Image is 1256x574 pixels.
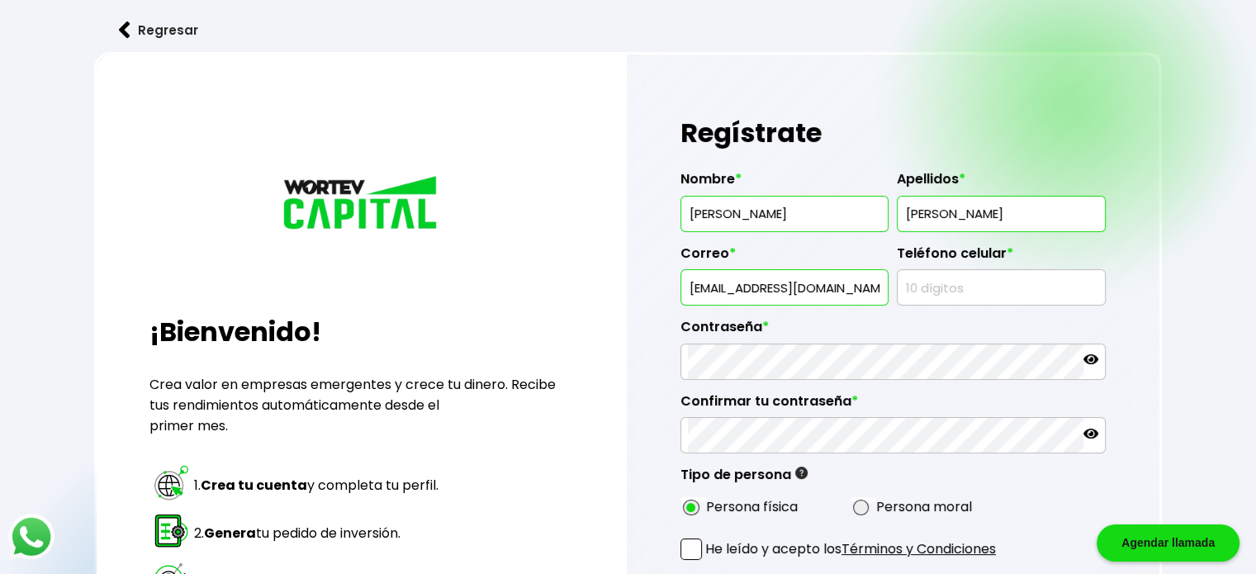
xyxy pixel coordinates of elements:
input: 10 dígitos [904,270,1097,305]
label: Contraseña [680,319,1106,344]
label: Confirmar tu contraseña [680,393,1106,418]
p: He leído y acepto los [705,538,996,559]
td: 1. y completa tu perfil. [193,463,443,509]
strong: Crea tu cuenta [201,476,307,495]
img: logos_whatsapp-icon.242b2217.svg [8,514,55,560]
h1: Regístrate [680,108,1106,158]
label: Teléfono celular [897,245,1105,270]
img: paso 2 [152,511,191,550]
img: paso 1 [152,463,191,502]
strong: Genera [204,524,256,543]
a: flecha izquierdaRegresar [94,8,1162,52]
label: Persona moral [876,496,972,517]
p: Crea valor en empresas emergentes y crece tu dinero. Recibe tus rendimientos automáticamente desd... [149,374,573,436]
img: logo_wortev_capital [279,173,444,235]
label: Apellidos [897,171,1105,196]
button: Regresar [94,8,223,52]
a: Términos y Condiciones [841,539,996,558]
div: Agendar llamada [1097,524,1239,562]
label: Correo [680,245,889,270]
label: Tipo de persona [680,467,808,491]
label: Nombre [680,171,889,196]
input: inversionista@gmail.com [688,270,881,305]
label: Persona física [706,496,798,517]
td: 2. tu pedido de inversión. [193,510,443,557]
img: flecha izquierda [119,21,130,39]
h2: ¡Bienvenido! [149,312,573,352]
img: gfR76cHglkPwleuBLjWdxeZVvX9Wp6JBDmjRYY8JYDQn16A2ICN00zLTgIroGa6qie5tIuWH7V3AapTKqzv+oMZsGfMUqL5JM... [795,467,808,479]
